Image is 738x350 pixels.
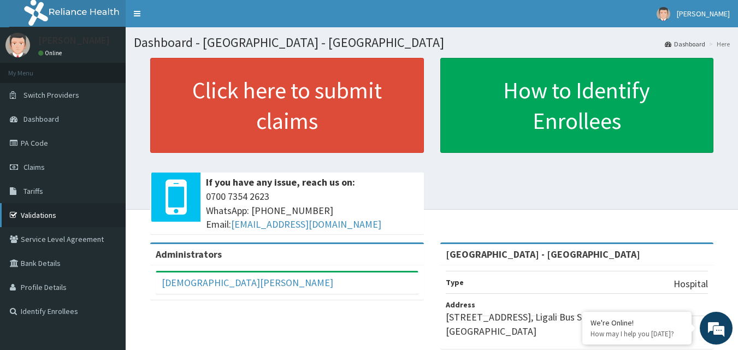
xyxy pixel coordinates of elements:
h1: Dashboard - [GEOGRAPHIC_DATA] - [GEOGRAPHIC_DATA] [134,35,730,50]
a: Dashboard [665,39,705,49]
p: How may I help you today? [591,329,683,339]
p: Hospital [674,277,708,291]
a: Click here to submit claims [150,58,424,153]
span: Claims [23,162,45,172]
span: Dashboard [23,114,59,124]
img: User Image [5,33,30,57]
img: User Image [657,7,670,21]
p: [PERSON_NAME] [38,35,110,45]
span: 0700 7354 2623 WhatsApp: [PHONE_NUMBER] Email: [206,189,418,232]
span: Tariffs [23,186,43,196]
a: [EMAIL_ADDRESS][DOMAIN_NAME] [231,218,381,230]
p: [STREET_ADDRESS], Ligali Bus Stop. Ajegunle- [GEOGRAPHIC_DATA] [446,310,709,338]
strong: [GEOGRAPHIC_DATA] - [GEOGRAPHIC_DATA] [446,248,640,260]
a: Online [38,49,64,57]
b: Administrators [156,248,222,260]
li: Here [706,39,730,49]
b: Type [446,277,464,287]
div: We're Online! [591,318,683,328]
span: Switch Providers [23,90,79,100]
b: If you have any issue, reach us on: [206,176,355,188]
a: How to Identify Enrollees [440,58,714,153]
span: [PERSON_NAME] [677,9,730,19]
b: Address [446,300,475,310]
a: [DEMOGRAPHIC_DATA][PERSON_NAME] [162,276,333,289]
